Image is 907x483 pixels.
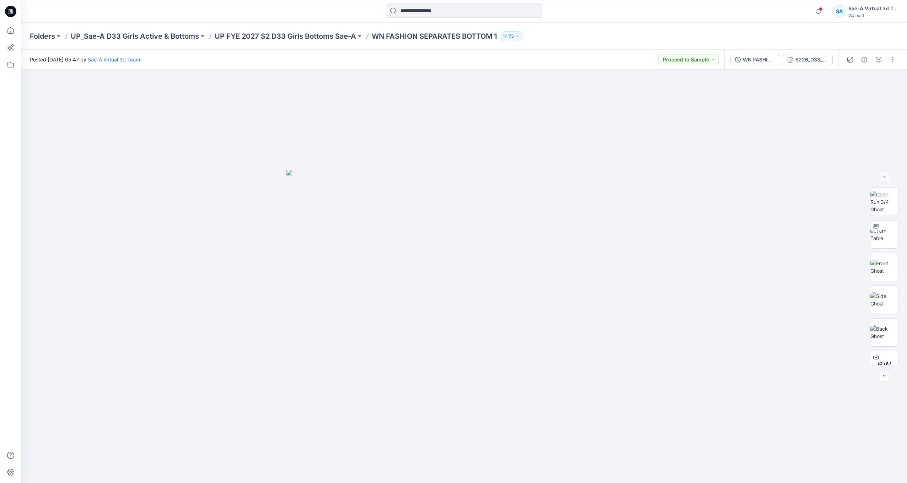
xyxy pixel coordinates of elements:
[870,227,898,242] img: Turn Table
[795,56,828,64] div: S226_D33_WN_AOP_30_2
[88,56,140,63] a: Sae-A Virtual 3d Team
[286,170,642,483] img: eyJhbGciOiJIUzI1NiIsImtpZCI6IjAiLCJzbHQiOiJzZXMiLCJ0eXAiOiJKV1QifQ.eyJkYXRhIjp7InR5cGUiOiJzdG9yYW...
[509,32,514,40] p: 73
[870,292,898,307] img: Side Ghost
[848,4,898,13] div: Sae-A Virtual 3d Team
[30,56,140,63] span: Posted [DATE] 05:47 by
[833,5,846,18] div: SA
[878,359,891,371] span: BW
[848,13,898,18] div: Walmart
[870,260,898,275] img: Front Ghost
[870,325,898,340] img: Back Ghost
[30,31,55,41] a: Folders
[215,31,356,41] a: UP FYE 2027 S2 D33 Girls Bottoms Sae-A
[743,56,775,64] div: WN FASHION SEPARATES BOTTOM 1_REMOVED BOW AT WB_FULL COLORWAYS
[783,54,833,65] button: S226_D33_WN_AOP_30_2
[730,54,780,65] button: WN FASHION SEPARATES BOTTOM 1_REMOVED BOW AT WB_FULL COLORWAYS
[71,31,199,41] a: UP_Sae-A D33 Girls Active & Bottoms
[870,191,898,213] img: Color Run 3/4 Ghost
[500,31,523,41] button: 73
[859,54,870,65] button: Details
[372,31,497,41] p: WN FASHION SEPARATES BOTTOM 1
